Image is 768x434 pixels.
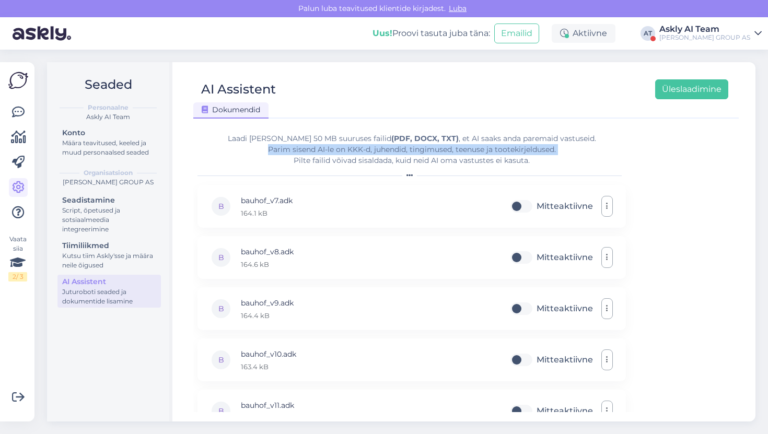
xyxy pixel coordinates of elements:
p: bauhof_v8.adk [241,246,294,257]
p: bauhof_v7.adk [241,195,293,206]
div: AI Assistent [201,79,276,99]
div: [PERSON_NAME] GROUP AS [659,33,750,42]
div: Askly AI Team [55,112,161,122]
a: AI AssistentJuturoboti seaded ja dokumentide lisamine [57,275,161,308]
label: Mitteaktiivne [537,198,593,215]
p: bauhof_v9.adk [241,297,294,309]
div: Askly AI Team [659,25,750,33]
a: KontoMäära teavitused, keeled ja muud personaalsed seaded [57,126,161,159]
a: TiimiliikmedKutsu tiim Askly'sse ja määra neile õigused [57,239,161,272]
div: B [211,401,231,421]
img: Askly Logo [8,71,28,90]
h2: Seaded [55,75,161,95]
label: Mitteaktiivne [537,351,593,368]
button: Üleslaadimine [655,79,728,99]
p: 164.1 kB [241,208,293,218]
div: Script, õpetused ja sotsiaalmeedia integreerimine [62,206,156,234]
div: AT [641,26,655,41]
b: (PDF, DOCX, TXT) [391,134,459,143]
p: 164.6 kB [241,260,294,269]
b: Personaalne [88,103,129,112]
div: AI Assistent [62,276,156,287]
div: Seadistamine [62,195,156,206]
span: Luba [446,4,470,13]
div: B [211,298,231,319]
label: Mitteaktiivne [537,300,593,317]
div: Kutsu tiim Askly'sse ja määra neile õigused [62,251,156,270]
div: [PERSON_NAME] GROUP AS [55,178,161,187]
div: B [211,196,231,217]
p: 163.4 kB [241,362,296,371]
div: Aktiivne [552,24,615,43]
div: Määra teavitused, keeled ja muud personaalsed seaded [62,138,156,157]
a: Askly AI Team[PERSON_NAME] GROUP AS [659,25,762,42]
button: Emailid [494,24,539,43]
div: 2 / 3 [8,272,27,281]
p: 164.4 kB [241,311,294,320]
div: Laadi [PERSON_NAME] 50 MB suuruses failid , et AI saaks anda paremaid vastuseid. Parim sisend AI-... [197,133,626,166]
div: Vaata siia [8,234,27,281]
div: Proovi tasuta juba täna: [373,27,490,40]
p: bauhof_v11.adk [241,400,294,411]
label: Mitteaktiivne [537,403,593,419]
a: SeadistamineScript, õpetused ja sotsiaalmeedia integreerimine [57,193,161,236]
p: bauhof_v10.adk [241,348,296,360]
b: Uus! [373,28,392,38]
div: Tiimiliikmed [62,240,156,251]
div: B [211,349,231,370]
div: B [211,247,231,268]
label: Mitteaktiivne [537,249,593,266]
b: Organisatsioon [84,168,133,178]
div: Juturoboti seaded ja dokumentide lisamine [62,287,156,306]
span: Dokumendid [202,105,260,114]
div: Konto [62,127,156,138]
